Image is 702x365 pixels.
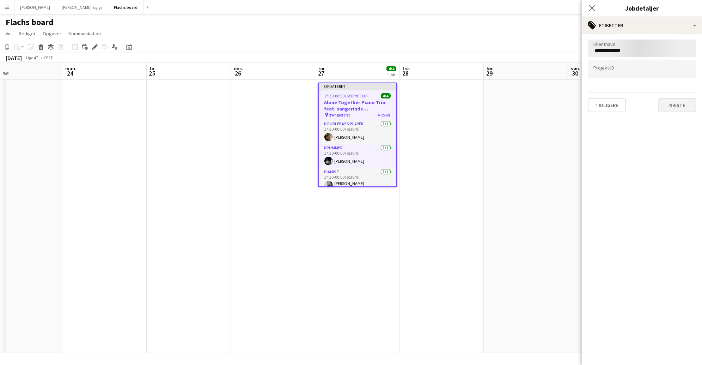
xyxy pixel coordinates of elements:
[23,55,41,60] span: Uge 47
[486,69,494,77] span: 29
[68,30,101,37] span: Kommunikation
[44,55,53,60] div: CEST
[381,93,391,98] span: 4/4
[329,112,351,118] span: d'Angleterre
[319,99,396,112] h3: Alone Together Piano Trio feat. sangerinde (bekræftet)
[3,29,14,38] a: Vis
[386,66,396,71] span: 4/4
[319,144,396,168] app-card-role: Drummer1/117:30-00:00 (6t30m)[PERSON_NAME]
[378,112,391,118] span: 4 Roller
[582,17,702,34] div: Etiketter
[234,65,243,72] span: ons.
[40,29,64,38] a: Opgaver
[658,98,696,112] button: Næste
[487,65,494,72] span: lør.
[318,83,397,187] app-job-card: Opdateret17:30-00:00 (6t30m) (Fri)4/4Alone Together Piano Trio feat. sangerinde (bekræftet) d'Ang...
[6,54,22,61] div: [DATE]
[43,30,61,37] span: Opgaver
[6,30,12,37] span: Vis
[319,83,396,89] div: Opdateret
[149,65,156,72] span: tir.
[593,66,691,72] input: Skriv for at søge efter projekt-ID-etiketter...
[56,0,108,14] button: [PERSON_NAME]'s gigs
[570,69,580,77] span: 30
[319,120,396,144] app-card-role: Doublebass Player1/117:30-00:00 (6t30m)[PERSON_NAME]
[65,65,77,72] span: man.
[66,29,104,38] a: Kommunikation
[387,72,396,77] div: 1 job
[317,69,326,77] span: 27
[14,0,56,14] button: [PERSON_NAME]
[593,48,691,54] input: Skriv for at søge efter klientetiketter...
[319,168,396,194] app-card-role: Pianist1/117:30-00:00 (6t30m)[PERSON_NAME] [PERSON_NAME]
[402,65,410,72] span: fre.
[64,69,77,77] span: 24
[233,69,243,77] span: 26
[148,69,156,77] span: 25
[318,65,326,72] span: tor.
[401,69,410,77] span: 28
[582,4,702,13] h3: Jobdetaljer
[571,65,580,72] span: søn.
[588,98,626,112] button: Tidligere
[19,30,36,37] span: Rediger
[16,29,38,38] a: Rediger
[108,0,144,14] button: Flachs board
[324,93,368,98] span: 17:30-00:00 (6t30m) (Fri)
[6,17,54,28] h1: Flachs board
